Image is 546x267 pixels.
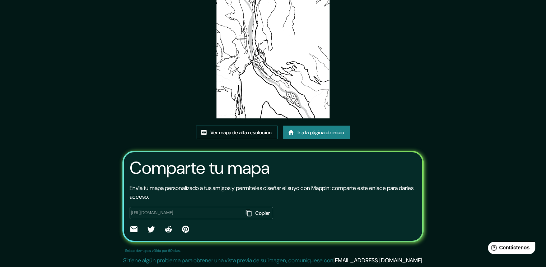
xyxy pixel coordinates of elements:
font: Si tiene algún problema para obtener una vista previa de su imagen, comuníquese con [123,257,333,264]
font: Copiar [255,210,270,216]
font: . [422,257,423,264]
iframe: Lanzador de widgets de ayuda [482,239,538,259]
font: Ir a la página de inicio [298,129,344,136]
font: Ver mapa de alta resolución [210,129,272,136]
button: Copiar [243,207,273,219]
font: Comparte tu mapa [130,157,270,179]
a: [EMAIL_ADDRESS][DOMAIN_NAME] [333,257,422,264]
font: Envía tu mapa personalizado a tus amigos y permíteles diseñar el suyo con Mappin: comparte este e... [130,184,414,200]
font: Enlace de mapas válido por 60 días. [125,248,181,253]
a: Ir a la página de inicio [283,126,350,139]
a: Ver mapa de alta resolución [196,126,277,139]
